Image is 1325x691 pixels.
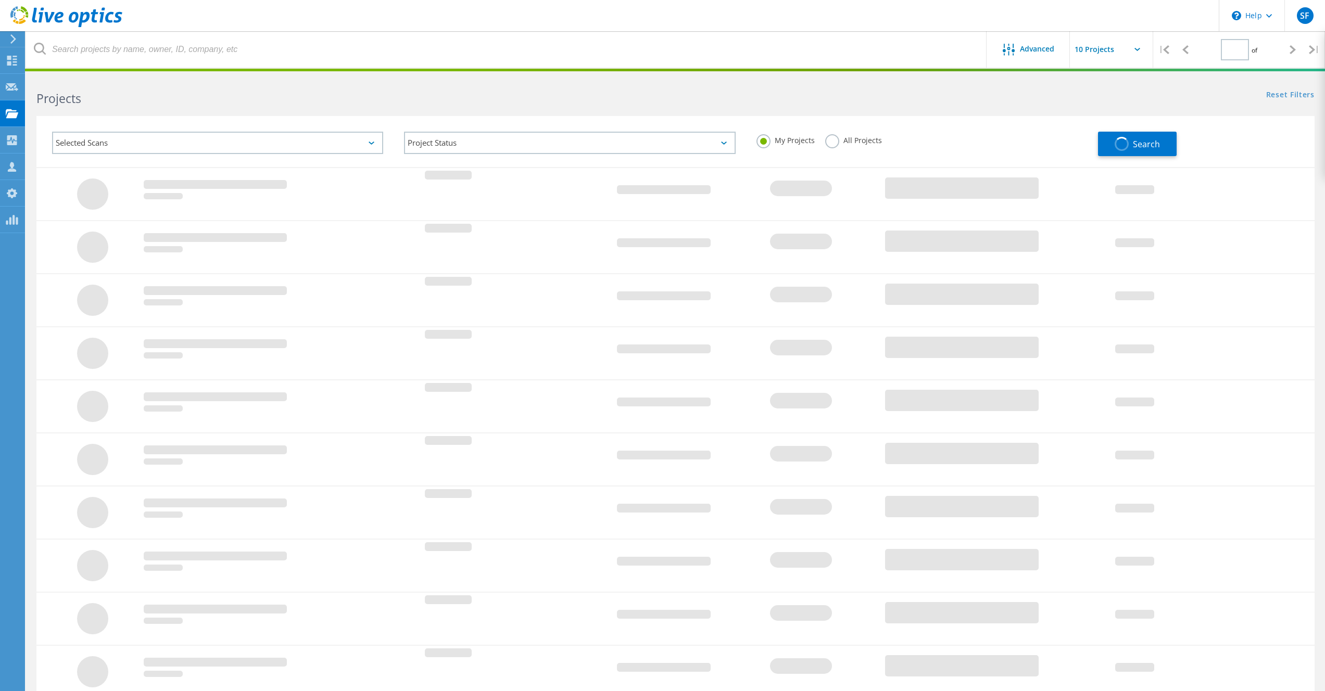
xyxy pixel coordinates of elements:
[1304,31,1325,68] div: |
[52,132,383,154] div: Selected Scans
[1266,91,1315,100] a: Reset Filters
[1098,132,1177,156] button: Search
[1153,31,1175,68] div: |
[26,31,987,68] input: Search projects by name, owner, ID, company, etc
[1300,11,1309,20] span: SF
[1020,45,1054,53] span: Advanced
[36,90,81,107] b: Projects
[404,132,735,154] div: Project Status
[825,134,882,144] label: All Projects
[10,22,122,29] a: Live Optics Dashboard
[1252,46,1257,55] span: of
[756,134,815,144] label: My Projects
[1232,11,1241,20] svg: \n
[1133,138,1160,150] span: Search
